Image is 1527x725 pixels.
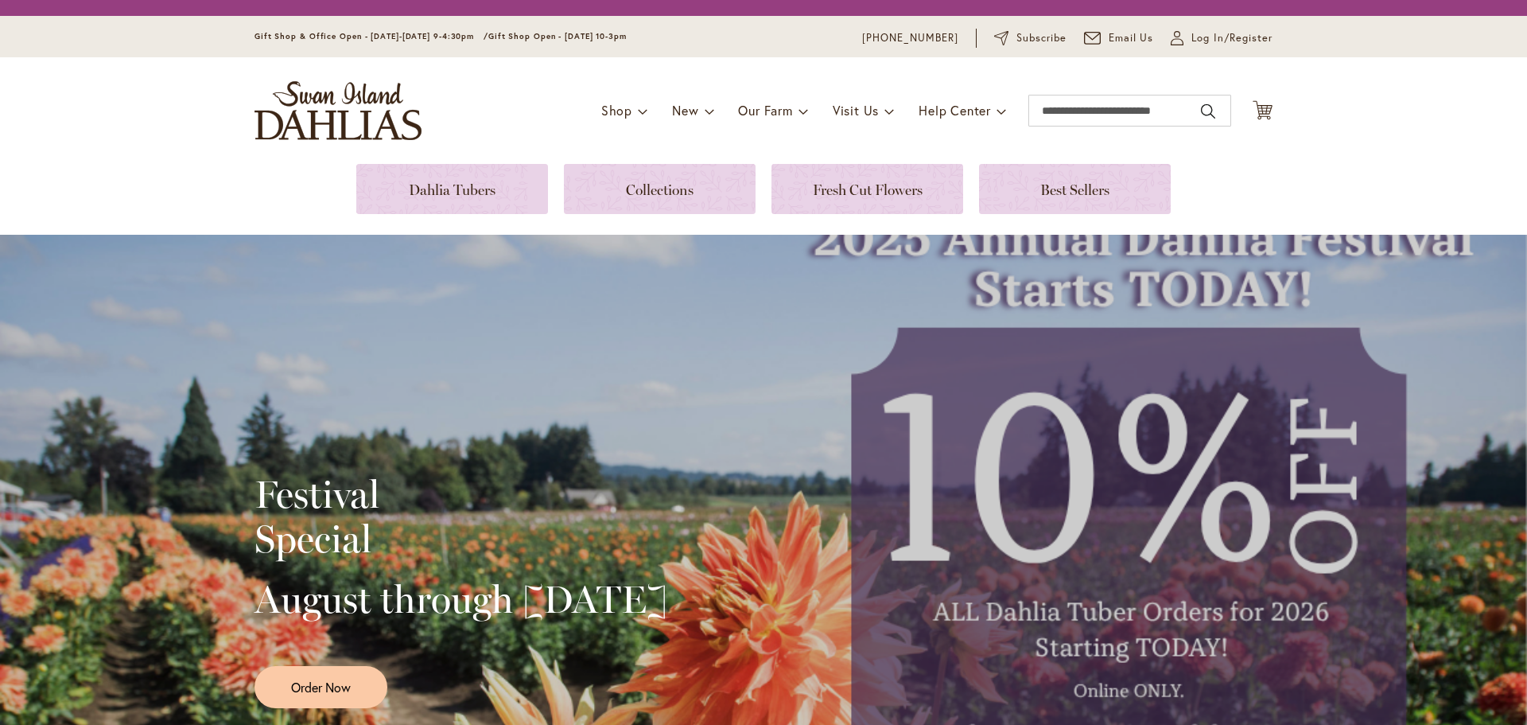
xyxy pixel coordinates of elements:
a: store logo [254,81,422,140]
span: Help Center [919,102,991,119]
h2: Festival Special [254,472,667,561]
span: Visit Us [833,102,879,119]
a: Order Now [254,666,387,708]
span: New [672,102,698,119]
span: Log In/Register [1191,30,1272,46]
span: Email Us [1109,30,1154,46]
a: Email Us [1084,30,1154,46]
span: Gift Shop Open - [DATE] 10-3pm [488,31,627,41]
h2: August through [DATE] [254,577,667,622]
a: Subscribe [994,30,1067,46]
span: Subscribe [1016,30,1067,46]
a: [PHONE_NUMBER] [862,30,958,46]
button: Search [1201,99,1215,124]
span: Gift Shop & Office Open - [DATE]-[DATE] 9-4:30pm / [254,31,488,41]
span: Our Farm [738,102,792,119]
span: Shop [601,102,632,119]
a: Log In/Register [1171,30,1272,46]
span: Order Now [291,678,351,696]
